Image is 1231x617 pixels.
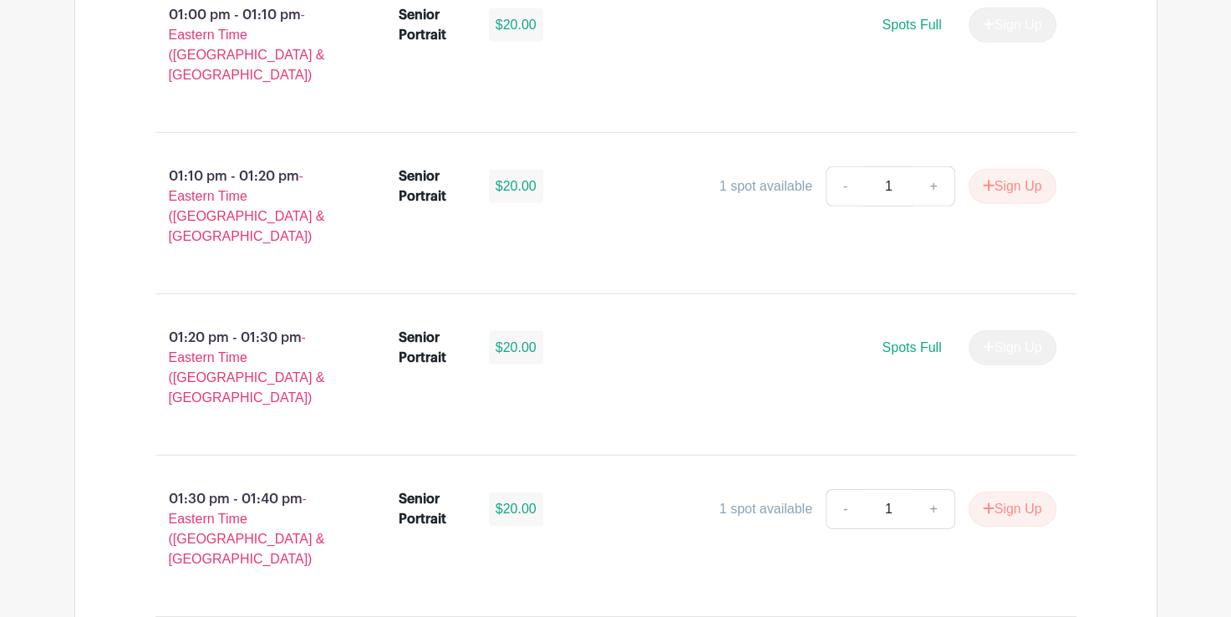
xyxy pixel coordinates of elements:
[720,176,812,196] div: 1 spot available
[489,331,543,365] div: $20.00
[169,8,325,82] span: - Eastern Time ([GEOGRAPHIC_DATA] & [GEOGRAPHIC_DATA])
[826,166,864,207] a: -
[399,328,469,368] div: Senior Portrait
[882,340,941,354] span: Spots Full
[969,492,1056,527] button: Sign Up
[969,169,1056,204] button: Sign Up
[489,492,543,526] div: $20.00
[913,489,954,529] a: +
[129,160,373,253] p: 01:10 pm - 01:20 pm
[399,166,469,207] div: Senior Portrait
[489,8,543,42] div: $20.00
[129,321,373,415] p: 01:20 pm - 01:30 pm
[399,489,469,529] div: Senior Portrait
[826,489,864,529] a: -
[489,170,543,203] div: $20.00
[169,169,325,243] span: - Eastern Time ([GEOGRAPHIC_DATA] & [GEOGRAPHIC_DATA])
[913,166,954,207] a: +
[399,5,469,45] div: Senior Portrait
[720,499,812,519] div: 1 spot available
[882,18,941,32] span: Spots Full
[169,492,325,566] span: - Eastern Time ([GEOGRAPHIC_DATA] & [GEOGRAPHIC_DATA])
[129,482,373,576] p: 01:30 pm - 01:40 pm
[169,330,325,405] span: - Eastern Time ([GEOGRAPHIC_DATA] & [GEOGRAPHIC_DATA])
